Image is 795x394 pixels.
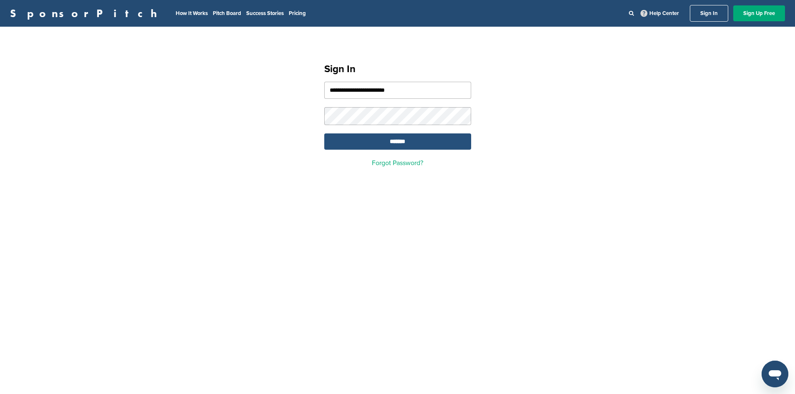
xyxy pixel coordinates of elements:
[690,5,728,22] a: Sign In
[176,10,208,17] a: How It Works
[639,8,681,18] a: Help Center
[213,10,241,17] a: Pitch Board
[762,361,788,387] iframe: Button to launch messaging window
[324,62,471,77] h1: Sign In
[289,10,306,17] a: Pricing
[372,159,423,167] a: Forgot Password?
[733,5,785,21] a: Sign Up Free
[246,10,284,17] a: Success Stories
[10,8,162,19] a: SponsorPitch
